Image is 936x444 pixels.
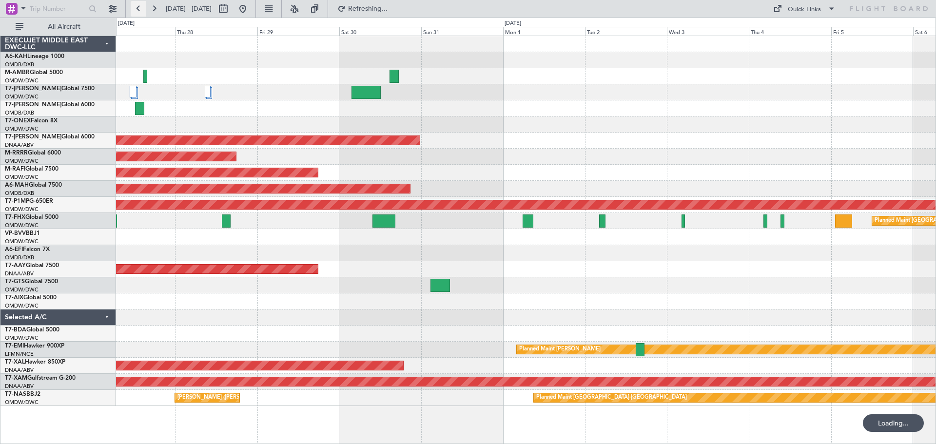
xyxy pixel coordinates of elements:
div: Loading... [863,414,924,432]
a: T7-EMIHawker 900XP [5,343,64,349]
a: OMDB/DXB [5,254,34,261]
span: [DATE] - [DATE] [166,4,212,13]
a: DNAA/ABV [5,367,34,374]
a: OMDW/DWC [5,222,39,229]
div: Fri 29 [257,27,339,36]
a: A6-MAHGlobal 7500 [5,182,62,188]
div: Fri 5 [831,27,913,36]
div: Tue 2 [585,27,667,36]
span: T7-P1MP [5,198,29,204]
a: T7-[PERSON_NAME]Global 6000 [5,134,95,140]
a: T7-P1MPG-650ER [5,198,53,204]
a: DNAA/ABV [5,141,34,149]
a: T7-XAMGulfstream G-200 [5,375,76,381]
span: M-RAFI [5,166,25,172]
span: T7-[PERSON_NAME] [5,102,61,108]
a: OMDB/DXB [5,190,34,197]
a: T7-AIXGlobal 5000 [5,295,57,301]
div: Wed 27 [93,27,175,36]
a: T7-XALHawker 850XP [5,359,65,365]
div: Quick Links [788,5,821,15]
a: OMDW/DWC [5,206,39,213]
span: T7-XAL [5,359,25,365]
a: T7-NASBBJ2 [5,391,40,397]
a: T7-GTSGlobal 7500 [5,279,58,285]
div: Mon 1 [503,27,585,36]
span: All Aircraft [25,23,103,30]
span: A6-EFI [5,247,23,252]
a: OMDW/DWC [5,238,39,245]
span: Refreshing... [348,5,389,12]
a: A6-KAHLineage 1000 [5,54,64,59]
span: A6-KAH [5,54,27,59]
a: OMDW/DWC [5,302,39,309]
div: [PERSON_NAME] ([PERSON_NAME] Intl) [177,390,280,405]
span: T7-AAY [5,263,26,269]
a: M-RRRRGlobal 6000 [5,150,61,156]
a: M-AMBRGlobal 5000 [5,70,63,76]
a: OMDW/DWC [5,125,39,133]
span: T7-AIX [5,295,23,301]
a: OMDB/DXB [5,61,34,68]
a: T7-ONEXFalcon 8X [5,118,58,124]
span: A6-MAH [5,182,29,188]
a: A6-EFIFalcon 7X [5,247,50,252]
span: T7-GTS [5,279,25,285]
a: VP-BVVBBJ1 [5,231,40,236]
a: DNAA/ABV [5,270,34,277]
a: OMDW/DWC [5,286,39,293]
a: T7-AAYGlobal 7500 [5,263,59,269]
div: Planned Maint [PERSON_NAME] [519,342,601,357]
span: T7-FHX [5,214,25,220]
span: T7-XAM [5,375,27,381]
input: Trip Number [30,1,86,16]
button: Refreshing... [333,1,391,17]
a: T7-[PERSON_NAME]Global 7500 [5,86,95,92]
a: DNAA/ABV [5,383,34,390]
a: T7-FHXGlobal 5000 [5,214,58,220]
button: All Aircraft [11,19,106,35]
a: OMDW/DWC [5,174,39,181]
div: Planned Maint [GEOGRAPHIC_DATA]-[GEOGRAPHIC_DATA] [536,390,687,405]
a: OMDW/DWC [5,77,39,84]
span: T7-BDA [5,327,26,333]
span: T7-EMI [5,343,24,349]
a: T7-BDAGlobal 5000 [5,327,59,333]
a: OMDB/DXB [5,109,34,116]
button: Quick Links [768,1,840,17]
span: T7-[PERSON_NAME] [5,86,61,92]
a: T7-[PERSON_NAME]Global 6000 [5,102,95,108]
div: Wed 3 [667,27,749,36]
span: VP-BVV [5,231,26,236]
a: LFMN/NCE [5,350,34,358]
span: T7-ONEX [5,118,31,124]
div: [DATE] [505,19,521,28]
a: OMDW/DWC [5,93,39,100]
span: M-AMBR [5,70,30,76]
a: OMDW/DWC [5,399,39,406]
a: OMDW/DWC [5,157,39,165]
div: [DATE] [118,19,135,28]
a: M-RAFIGlobal 7500 [5,166,58,172]
a: OMDW/DWC [5,334,39,342]
div: Sun 31 [421,27,503,36]
div: Thu 4 [749,27,831,36]
span: M-RRRR [5,150,28,156]
span: T7-NAS [5,391,26,397]
span: T7-[PERSON_NAME] [5,134,61,140]
div: Thu 28 [175,27,257,36]
div: Sat 30 [339,27,421,36]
